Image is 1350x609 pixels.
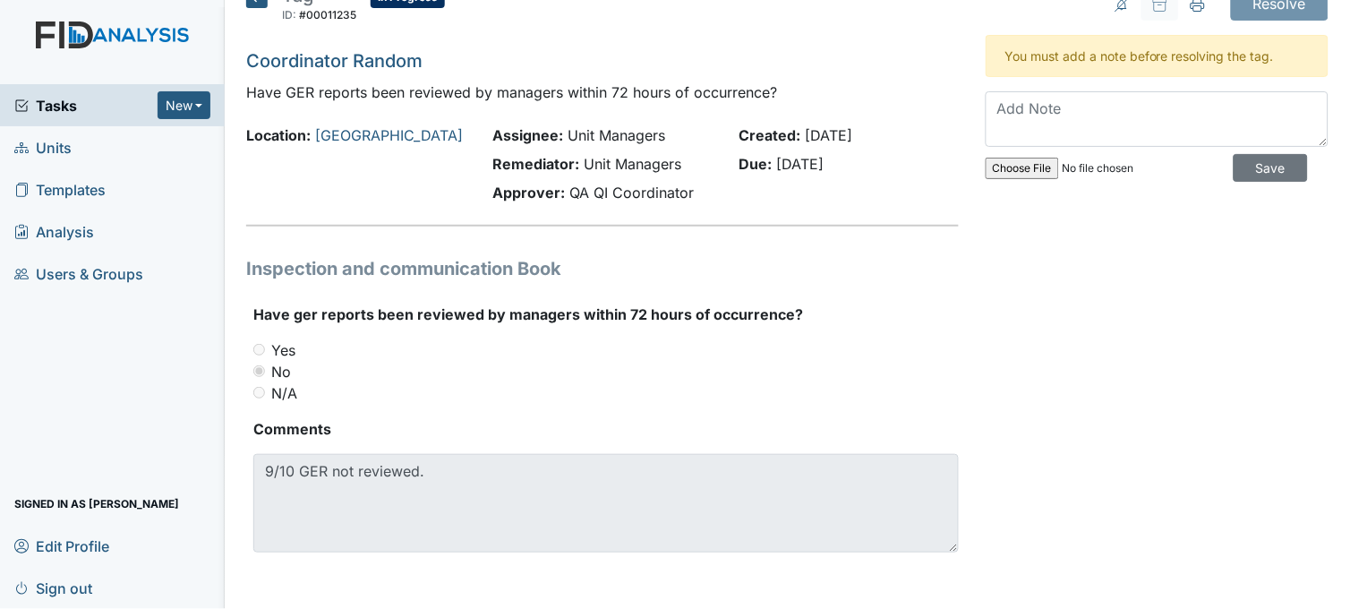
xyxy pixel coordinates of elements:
[246,255,959,282] h1: Inspection and communication Book
[777,155,825,173] span: [DATE]
[14,260,143,287] span: Users & Groups
[246,81,959,103] p: Have GER reports been reviewed by managers within 72 hours of occurrence?
[271,382,297,404] label: N/A
[299,8,356,21] span: #00011235
[253,365,265,377] input: No
[246,50,423,72] a: Coordinator Random
[493,126,564,144] strong: Assignee:
[585,155,682,173] span: Unit Managers
[14,490,179,518] span: Signed in as [PERSON_NAME]
[493,184,566,202] strong: Approver:
[253,344,265,356] input: Yes
[568,126,666,144] span: Unit Managers
[806,126,853,144] span: [DATE]
[739,155,773,173] strong: Due:
[253,304,803,325] label: Have ger reports been reviewed by managers within 72 hours of occurrence?
[253,387,265,399] input: N/A
[493,155,580,173] strong: Remediator:
[246,126,311,144] strong: Location:
[14,218,94,245] span: Analysis
[282,8,296,21] span: ID:
[271,339,295,361] label: Yes
[253,454,959,553] textarea: 9/10 GER not reviewed.
[315,126,463,144] a: [GEOGRAPHIC_DATA]
[14,133,72,161] span: Units
[253,418,959,440] strong: Comments
[14,532,109,560] span: Edit Profile
[158,91,211,119] button: New
[14,95,158,116] a: Tasks
[739,126,801,144] strong: Created:
[14,574,92,602] span: Sign out
[271,361,291,382] label: No
[14,176,106,203] span: Templates
[570,184,695,202] span: QA QI Coordinator
[986,35,1329,77] div: You must add a note before resolving the tag.
[1234,154,1308,182] input: Save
